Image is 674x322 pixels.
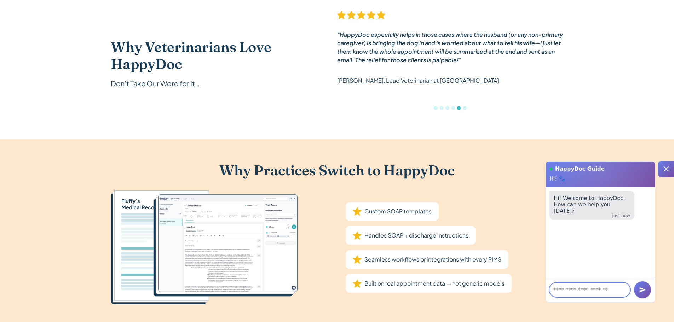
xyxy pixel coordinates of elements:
[111,39,309,72] h2: Why Veterinarians Love HappyDoc
[463,106,466,110] div: Show slide 6 of 6
[353,231,362,240] img: Gold Star
[364,254,501,264] p: Seamless workflows or integrations with every PIMS
[111,78,309,89] div: Don’t Take Our Word for It…
[457,106,461,110] div: Show slide 5 of 6
[353,279,362,288] img: Gold Star
[337,76,499,86] p: [PERSON_NAME], Lead Veterinarian at [GEOGRAPHIC_DATA]
[440,106,443,110] div: Show slide 2 of 6
[337,11,564,117] div: 5 of 6
[364,230,468,240] p: Handles SOAP + discharge instructions
[451,106,455,110] div: Show slide 4 of 6
[337,31,563,64] em: "HappyDoc especially helps in those cases where the husband (or any non-primary caregiver) is bri...
[445,106,449,110] div: Show slide 3 of 6
[111,162,564,179] h2: Why Practices Switch to HappyDoc
[364,279,505,288] p: Built on real appointment data — not generic models
[337,11,564,117] div: carousel
[353,207,362,216] img: Gold Star
[434,106,437,110] div: Show slide 1 of 6
[364,206,432,216] p: Custom SOAP templates
[353,255,362,264] img: Gold Star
